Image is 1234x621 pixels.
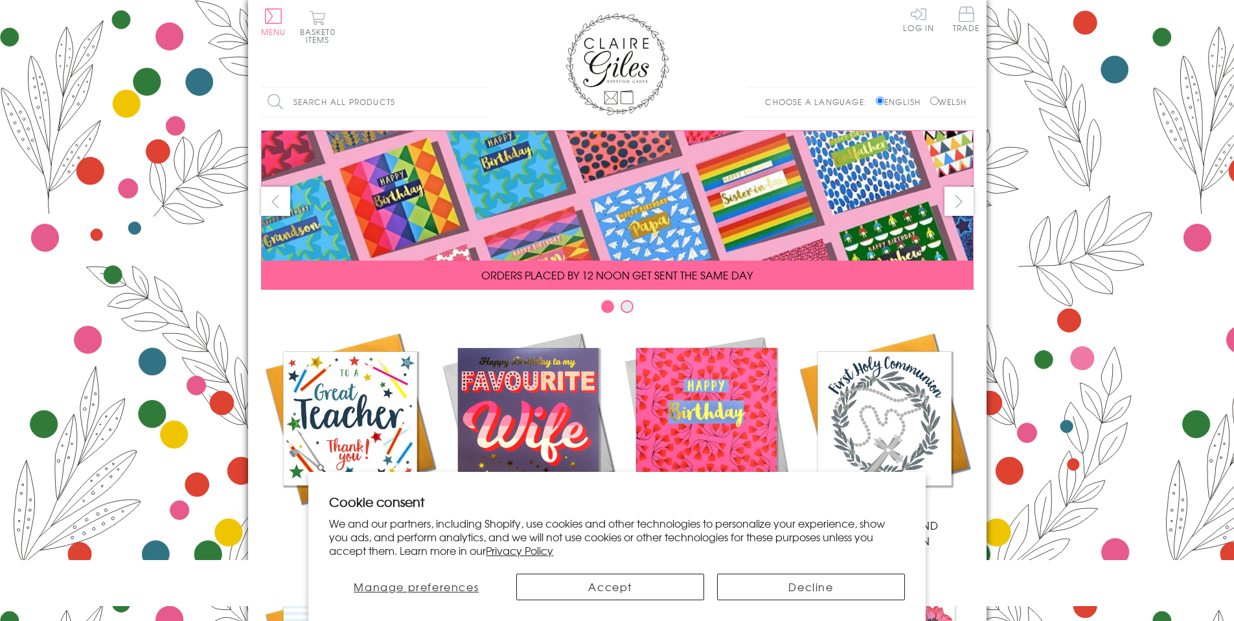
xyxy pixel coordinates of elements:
[717,574,905,600] button: Decline
[261,299,974,320] div: Carousel Pagination
[765,96,873,108] p: Choose a language:
[306,26,336,45] span: 0 items
[261,329,439,533] a: Academic
[329,517,905,557] p: We and our partners, including Shopify, use cookies and other technologies to personalize your ex...
[566,13,669,115] img: Claire Giles Greetings Cards
[903,6,934,32] a: Log In
[261,26,286,38] span: Menu
[475,88,488,117] input: Search
[261,8,286,36] button: Menu
[261,88,488,117] input: Search all products
[354,579,479,594] span: Manage preferences
[617,329,795,533] a: Birthdays
[601,300,614,313] button: Carousel Page 1 (Current Slide)
[261,187,290,216] button: prev
[329,574,503,600] button: Manage preferences
[876,96,927,108] label: English
[930,96,967,108] label: Welsh
[516,574,704,600] button: Accept
[953,6,980,34] a: Trade
[439,329,617,533] a: New Releases
[329,493,905,511] h2: Cookie consent
[795,329,974,548] a: Communion and Confirmation
[876,97,884,105] input: English
[944,187,974,216] button: next
[481,267,753,283] span: ORDERS PLACED BY 12 NOON GET SENT THE SAME DAY
[486,543,553,558] a: Privacy Policy
[300,10,336,43] button: Basket0 items
[621,300,634,313] button: Carousel Page 2
[953,6,980,32] span: Trade
[930,97,939,105] input: Welsh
